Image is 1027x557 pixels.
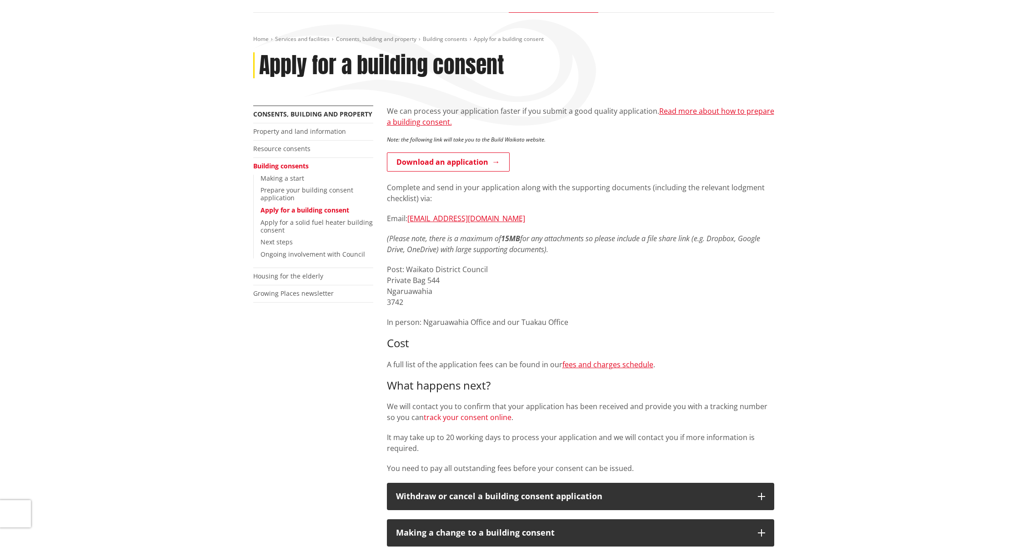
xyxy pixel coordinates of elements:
p: We can process your application faster if you submit a good quality application. [387,106,774,127]
em: Note: the following link will take you to the Build Waikato website. [387,136,546,143]
button: Making a change to a building consent [387,519,774,547]
div: Making a change to a building consent [396,528,749,537]
a: Building consents [253,162,309,170]
strong: 15MB [501,233,520,243]
h1: Apply for a building consent [259,52,504,79]
p: In person: Ngaruawahia Office and our Tuakau Office [387,317,774,328]
p: You need to pay all outstanding fees before your consent can be issued. [387,463,774,474]
p: It may take up to 20 working days to process your application and we will contact you if more inf... [387,432,774,454]
p: Complete and send in your application along with the supporting documents (including the relevant... [387,182,774,204]
a: Consents, building and property [253,110,372,118]
h3: What happens next? [387,379,774,392]
a: Next steps [261,238,293,246]
a: Resource consents [253,144,311,153]
a: Growing Places newsletter [253,289,334,298]
button: Withdraw or cancel a building consent application [387,483,774,510]
h3: Cost [387,337,774,350]
a: Making a start [261,174,304,182]
div: Withdraw or cancel a building consent application [396,492,749,501]
a: Consents, building and property [336,35,416,43]
a: track your consent online [424,412,511,422]
a: Ongoing involvement with Council [261,250,365,258]
a: Apply for a building consent [261,206,349,214]
em: (Please note, there is a maximum of for any attachments so please include a file share link (e.g.... [387,233,760,254]
a: Services and facilities [275,35,330,43]
p: Email: [387,213,774,224]
a: Apply for a solid fuel heater building consent​ [261,218,373,234]
nav: breadcrumb [253,35,774,43]
a: Home [253,35,269,43]
p: We will contact you to confirm that your application has been received and provide you with a tra... [387,401,774,423]
p: Post: Waikato District Council Private Bag 544 Ngaruawahia 3742 [387,264,774,308]
a: fees and charges schedule [562,360,653,370]
a: [EMAIL_ADDRESS][DOMAIN_NAME] [407,213,525,223]
p: A full list of the application fees can be found in our . [387,359,774,370]
a: Download an application [387,152,510,172]
a: Housing for the elderly [253,272,323,280]
span: Apply for a building consent [474,35,544,43]
a: Read more about how to prepare a building consent. [387,106,774,127]
a: Building consents [423,35,467,43]
a: Prepare your building consent application [261,186,353,202]
iframe: Messenger Launcher [985,519,1018,552]
a: Property and land information [253,127,346,136]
